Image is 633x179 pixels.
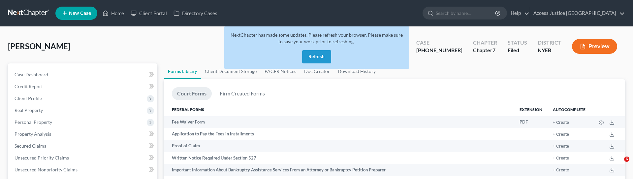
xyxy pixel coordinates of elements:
span: 6 [624,157,629,162]
button: + Create [553,168,569,172]
a: Credit Report [9,81,157,92]
td: Written Notice Required Under Section 527 [164,152,514,164]
a: Court Forms [172,87,212,100]
span: Unsecured Nonpriority Claims [15,167,78,172]
a: Case Dashboard [9,69,157,81]
td: Fee Waiver Form [164,116,514,128]
span: Property Analysis [15,131,51,137]
span: Unsecured Priority Claims [15,155,69,161]
a: Client Document Storage [201,63,261,79]
button: + Create [553,156,569,161]
td: Application to Pay the Fees in Installments [164,128,514,140]
div: NYEB [538,47,561,54]
a: Directory Cases [170,7,221,19]
td: Proof of Claim [164,140,514,152]
span: Case Dashboard [15,72,48,77]
a: Property Analysis [9,128,157,140]
div: [PHONE_NUMBER] [416,47,462,54]
div: District [538,39,561,47]
span: Real Property [15,107,43,113]
div: Status [508,39,527,47]
a: Unsecured Nonpriority Claims [9,164,157,176]
th: Federal Forms [164,103,514,116]
span: Personal Property [15,119,52,125]
div: Filed [508,47,527,54]
td: Important Information About Bankruptcy Assistance Services From an Attorney or Bankruptcy Petitio... [164,164,514,176]
span: NextChapter has made some updates. Please refresh your browser. Please make sure to save your wor... [231,32,403,44]
div: PDF [520,119,542,125]
span: Client Profile [15,95,42,101]
button: Refresh [302,50,331,63]
div: Case [416,39,462,47]
button: + Create [553,132,569,137]
a: Secured Claims [9,140,157,152]
a: Access Justice [GEOGRAPHIC_DATA] [530,7,625,19]
span: Secured Claims [15,143,46,149]
span: 7 [492,47,495,53]
span: [PERSON_NAME] [8,41,70,51]
iframe: Intercom live chat [611,157,626,172]
button: Preview [572,39,617,54]
button: + Create [553,144,569,149]
a: Firm Created Forms [214,87,270,100]
a: Forms Library [164,63,201,79]
a: Unsecured Priority Claims [9,152,157,164]
input: Search by name... [436,7,496,19]
div: Chapter [473,39,497,47]
th: Extension [514,103,548,116]
button: + Create [553,121,569,125]
span: New Case [69,11,91,16]
span: Credit Report [15,84,43,89]
th: Autocomplete [548,103,591,116]
div: Chapter [473,47,497,54]
a: Help [507,7,529,19]
a: Home [99,7,127,19]
a: Client Portal [127,7,170,19]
